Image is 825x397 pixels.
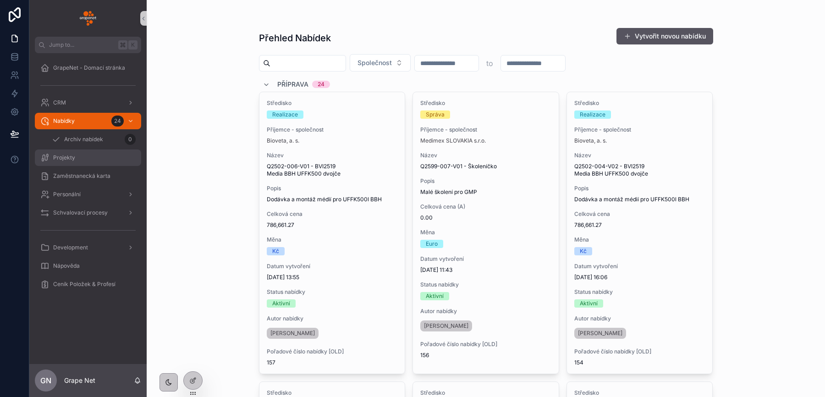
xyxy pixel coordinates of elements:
span: Celková cena [267,210,398,218]
span: Nabídky [53,117,75,125]
span: Status nabídky [420,281,551,288]
span: 156 [420,352,551,359]
span: Pořadové číslo nabídky [OLD] [267,348,398,355]
span: Ceník Položek & Profesí [53,281,115,288]
span: Příjemce - společnost [420,126,551,133]
span: Zaměstnanecká karta [53,172,110,180]
span: [DATE] 16:06 [574,274,705,281]
span: K [129,41,137,49]
span: Měna [420,229,551,236]
span: Nápověda [53,262,80,270]
span: CRM [53,99,66,106]
a: Bioveta, a. s. [574,137,607,144]
span: Dodávka a montáž médií pro UFFK500l BBH [267,196,398,203]
div: Realizace [580,110,605,119]
div: 24 [318,81,324,88]
span: Autor nabídky [267,315,398,322]
a: GrapeNet - Domací stránka [35,60,141,76]
a: Nápověda [35,258,141,274]
div: Správa [426,110,445,119]
a: Nabídky24 [35,113,141,129]
p: Grape Net [64,376,95,385]
span: Q2502-004-V02 - BVI2519 Media BBH UFFK500 dvojče [574,163,705,177]
span: Schvalovací procesy [53,209,108,216]
img: App logo [80,11,96,26]
span: Název [574,152,705,159]
div: scrollable content [29,53,147,304]
span: [PERSON_NAME] [424,322,468,330]
span: Malé školení pro GMP [420,188,551,196]
span: Název [267,152,398,159]
span: Development [53,244,88,251]
span: Popis [574,185,705,192]
span: Měna [267,236,398,243]
a: StřediskoRealizacePříjemce - společnostBioveta, a. s.NázevQ2502-006-V01 - BVI2519 Media BBH UFFK5... [259,92,406,374]
a: StřediskoRealizacePříjemce - společnostBioveta, a. s.NázevQ2502-004-V02 - BVI2519 Media BBH UFFK5... [566,92,713,374]
span: Středisko [420,389,551,397]
span: [PERSON_NAME] [578,330,622,337]
span: Status nabídky [267,288,398,296]
span: Personální [53,191,81,198]
span: Středisko [267,99,398,107]
a: Archív nabídek0 [46,131,141,148]
a: Zaměstnanecká karta [35,168,141,184]
span: Datum vytvoření [420,255,551,263]
span: Projekty [53,154,75,161]
div: Aktivní [426,292,444,300]
span: [PERSON_NAME] [270,330,315,337]
span: Měna [574,236,705,243]
span: 157 [267,359,398,366]
span: Autor nabídky [574,315,705,322]
span: Příjemce - společnost [574,126,705,133]
a: Medimex SLOVAKIA s.r.o. [420,137,486,144]
a: Bioveta, a. s. [267,137,299,144]
a: Projekty [35,149,141,166]
span: Datum vytvoření [574,263,705,270]
button: Select Button [350,54,411,72]
div: Euro [426,240,438,248]
div: Aktivní [272,299,290,308]
div: Realizace [272,110,298,119]
span: Q2599-007-V01 - Školeníčko [420,163,551,170]
span: [DATE] 11:43 [420,266,551,274]
span: 154 [574,359,705,366]
span: Pořadové číslo nabídky [OLD] [420,341,551,348]
div: Kč [580,247,587,255]
a: Ceník Položek & Profesí [35,276,141,292]
span: Popis [267,185,398,192]
h1: Přehled Nabídek [259,32,331,44]
div: 24 [111,116,124,127]
p: to [486,58,493,69]
span: Středisko [267,389,398,397]
span: Název [420,152,551,159]
span: Popis [420,177,551,185]
a: Development [35,239,141,256]
a: StřediskoSprávaPříjemce - společnostMedimex SLOVAKIA s.r.o.NázevQ2599-007-V01 - ŠkoleníčkoPopisMa... [412,92,559,374]
a: [PERSON_NAME] [574,328,626,339]
span: Datum vytvoření [267,263,398,270]
span: [DATE] 13:55 [267,274,398,281]
span: Společnost [357,58,392,67]
span: Status nabídky [574,288,705,296]
button: Jump to...K [35,37,141,53]
span: Celková cena (A) [420,203,551,210]
span: 0.00 [420,214,551,221]
a: CRM [35,94,141,111]
span: Středisko [420,99,551,107]
a: Personální [35,186,141,203]
span: Dodávka a montáž médií pro UFFK500l BBH [574,196,705,203]
span: GN [40,375,51,386]
span: Archív nabídek [64,136,103,143]
div: 0 [125,134,136,145]
span: Středisko [574,389,705,397]
div: Aktivní [580,299,598,308]
span: 786,661.27 [267,221,398,229]
span: Příprava [277,80,308,89]
span: Jump to... [49,41,115,49]
span: Pořadové číslo nabídky [OLD] [574,348,705,355]
button: Vytvořit novou nabídku [616,28,713,44]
